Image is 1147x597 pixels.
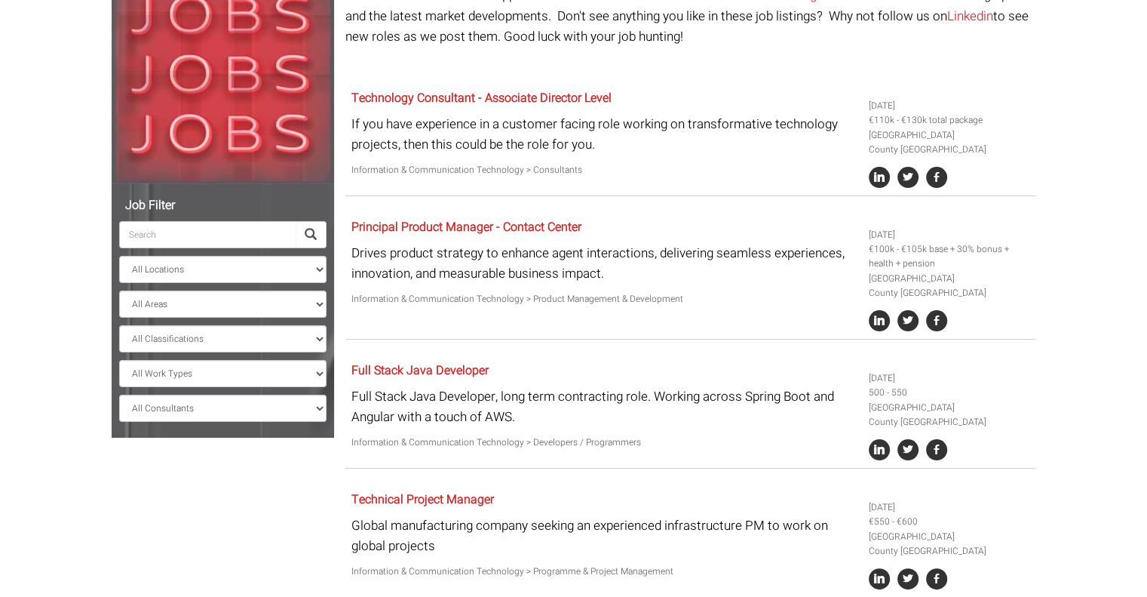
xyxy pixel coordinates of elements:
[351,114,857,155] p: If you have experience in a customer facing role working on transformative technology projects, t...
[869,128,1030,157] li: [GEOGRAPHIC_DATA] County [GEOGRAPHIC_DATA]
[869,500,1030,515] li: [DATE]
[869,272,1030,300] li: [GEOGRAPHIC_DATA] County [GEOGRAPHIC_DATA]
[869,242,1030,271] li: €100k - €105k base + 30% bonus + health + pension
[869,113,1030,128] li: €110k - €130k total package
[351,435,857,450] p: Information & Communication Technology > Developers / Programmers
[119,221,296,248] input: Search
[351,292,857,306] p: Information & Communication Technology > Product Management & Development
[351,163,857,177] p: Information & Communication Technology > Consultants
[869,386,1030,400] li: 500 - 550
[351,491,494,509] a: Technical Project Manager
[869,371,1030,386] li: [DATE]
[351,386,857,427] p: Full Stack Java Developer, long term contracting role. Working across Spring Boot and Angular wit...
[351,218,581,236] a: Principal Product Manager - Contact Center
[351,565,857,579] p: Information & Communication Technology > Programme & Project Management
[119,199,327,213] h5: Job Filter
[351,89,612,107] a: Technology Consultant - Associate Director Level
[869,515,1030,529] li: €550 - €600
[869,99,1030,113] li: [DATE]
[947,7,993,26] a: Linkedin
[351,243,857,284] p: Drives product strategy to enhance agent interactions, delivering seamless experiences, innovatio...
[869,401,1030,429] li: [GEOGRAPHIC_DATA] County [GEOGRAPHIC_DATA]
[869,530,1030,559] li: [GEOGRAPHIC_DATA] County [GEOGRAPHIC_DATA]
[351,362,489,380] a: Full Stack Java Developer
[869,228,1030,242] li: [DATE]
[351,515,857,556] p: Global manufacturing company seeking an experienced infrastructure PM to work on global projects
